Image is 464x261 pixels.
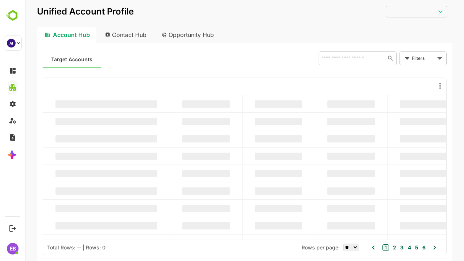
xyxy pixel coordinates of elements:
div: Contact Hub [74,27,128,43]
span: Known accounts you’ve identified to target - imported from CRM, Offline upload, or promoted from ... [26,55,67,64]
button: 3 [373,244,378,252]
button: 6 [395,244,400,252]
div: Filters [386,54,410,62]
div: Account Hub [12,27,71,43]
div: Filters [386,51,421,66]
div: Total Rows: -- | Rows: 0 [22,244,80,250]
button: 4 [381,244,386,252]
div: Opportunity Hub [130,27,195,43]
button: 2 [366,244,371,252]
button: Logout [8,223,17,233]
p: Unified Account Profile [12,7,108,16]
img: BambooboxLogoMark.f1c84d78b4c51b1a7b5f700c9845e183.svg [4,9,22,22]
div: EB [7,243,18,254]
button: 1 [357,244,364,251]
button: 5 [388,244,393,252]
span: Rows per page: [276,244,314,250]
div: ​ [360,5,422,18]
div: AI [7,39,16,47]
